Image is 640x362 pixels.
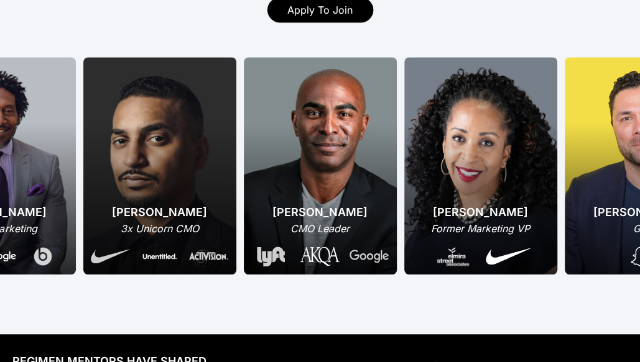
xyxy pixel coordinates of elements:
[91,204,229,221] div: [PERSON_NAME]
[430,221,531,236] div: Former Marketing VP
[287,4,353,16] span: Apply To Join
[430,204,531,221] div: [PERSON_NAME]
[251,204,389,221] div: [PERSON_NAME]
[251,221,389,236] div: CMO Leader
[91,221,229,236] div: 3x Unicorn CMO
